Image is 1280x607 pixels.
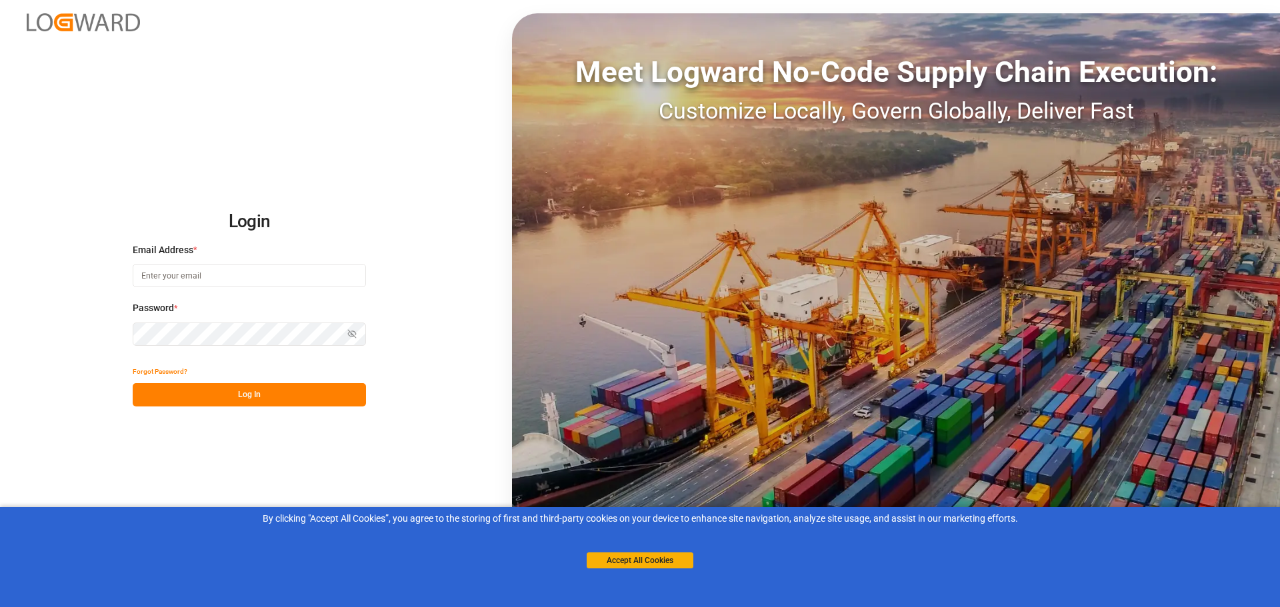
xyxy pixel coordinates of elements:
span: Password [133,301,174,315]
h2: Login [133,201,366,243]
input: Enter your email [133,264,366,287]
img: Logward_new_orange.png [27,13,140,31]
span: Email Address [133,243,193,257]
div: By clicking "Accept All Cookies”, you agree to the storing of first and third-party cookies on yo... [9,512,1271,526]
button: Log In [133,383,366,406]
button: Forgot Password? [133,360,187,383]
div: Meet Logward No-Code Supply Chain Execution: [512,50,1280,94]
button: Accept All Cookies [587,552,693,568]
div: Customize Locally, Govern Globally, Deliver Fast [512,94,1280,128]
